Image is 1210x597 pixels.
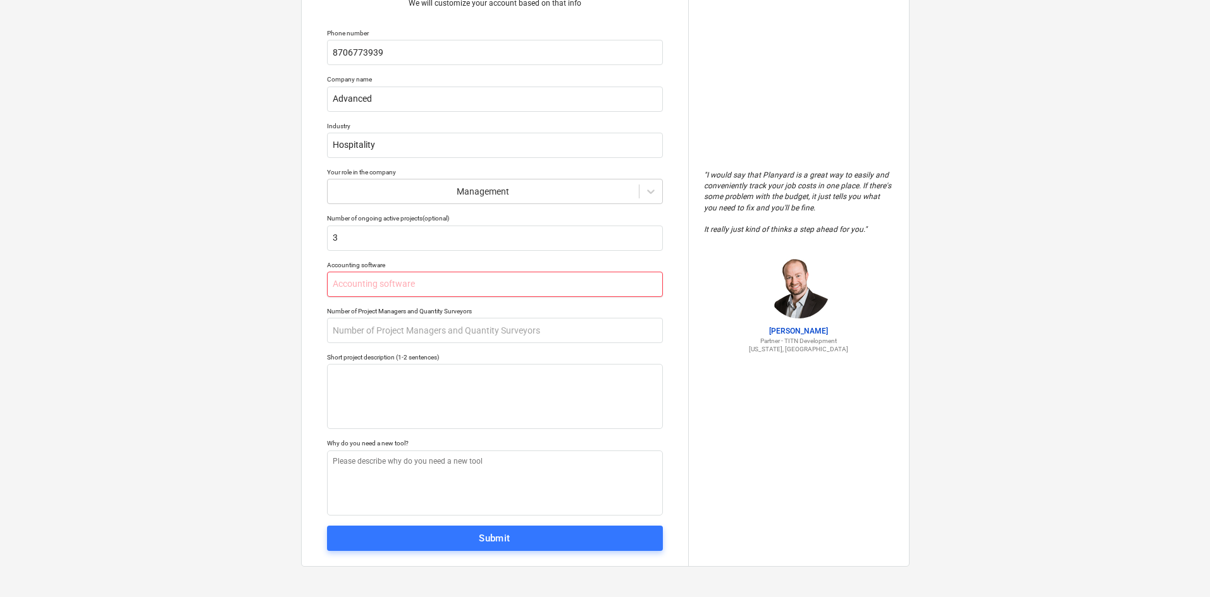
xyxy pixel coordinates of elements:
div: Phone number [327,29,663,37]
div: Company name [327,75,663,83]
p: [PERSON_NAME] [704,326,894,337]
div: Short project description (1-2 sentences) [327,353,663,361]
input: Accounting software [327,272,663,297]
div: Your role in the company [327,168,663,176]
div: Industry [327,122,663,130]
input: Company name [327,87,663,112]
button: Submit [327,526,663,551]
input: Number of ongoing active projects [327,226,663,251]
p: Partner - TITN Development [704,337,894,345]
input: Number of Project Managers and Quantity Surveyors [327,318,663,343]
div: Accounting software [327,261,663,269]
div: Submit [479,530,510,546]
div: Number of Project Managers and Quantity Surveyors [327,307,663,315]
input: Your phone number [327,40,663,65]
div: Why do you need a new tool? [327,439,663,447]
p: [US_STATE], [GEOGRAPHIC_DATA] [704,345,894,353]
p: " I would say that Planyard is a great way to easily and conveniently track your job costs in one... [704,170,894,235]
input: Industry [327,133,663,158]
div: Number of ongoing active projects (optional) [327,214,663,222]
iframe: Chat Widget [1147,536,1210,597]
img: Jordan Cohen [767,255,830,318]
